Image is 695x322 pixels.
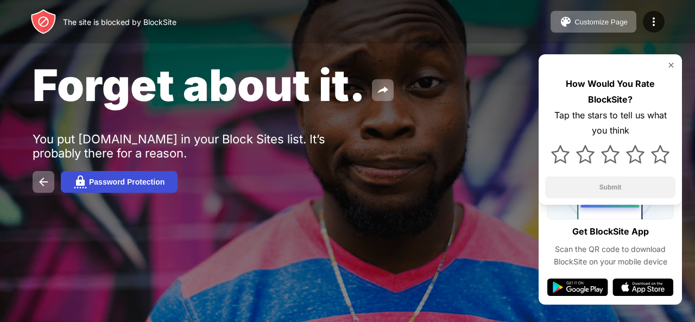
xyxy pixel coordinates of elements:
img: star.svg [626,145,645,163]
img: header-logo.svg [30,9,56,35]
div: Scan the QR code to download BlockSite on your mobile device [547,243,673,268]
img: menu-icon.svg [647,15,660,28]
div: Password Protection [89,178,165,186]
img: back.svg [37,175,50,188]
span: Forget about it. [33,59,365,111]
img: google-play.svg [547,279,608,296]
img: star.svg [551,145,570,163]
div: You put [DOMAIN_NAME] in your Block Sites list. It’s probably there for a reason. [33,132,368,160]
button: Submit [545,176,675,198]
img: pallet.svg [559,15,572,28]
img: rate-us-close.svg [667,61,675,70]
div: Tap the stars to tell us what you think [545,108,675,139]
img: star.svg [651,145,669,163]
img: password.svg [74,175,87,188]
button: Customize Page [551,11,636,33]
div: Customize Page [574,18,628,26]
button: Password Protection [61,171,178,193]
img: star.svg [601,145,620,163]
img: share.svg [376,84,389,97]
div: How Would You Rate BlockSite? [545,76,675,108]
img: app-store.svg [612,279,673,296]
img: star.svg [576,145,595,163]
div: The site is blocked by BlockSite [63,17,176,27]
